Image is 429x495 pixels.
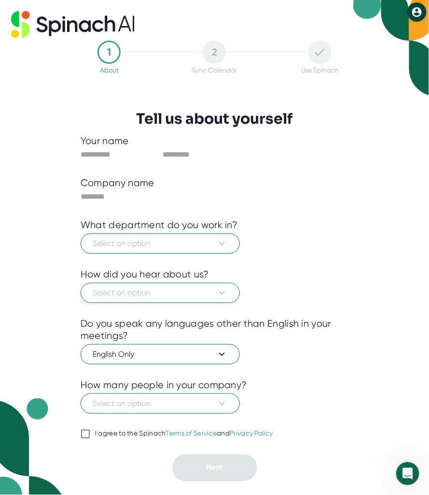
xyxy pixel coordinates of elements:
[93,238,228,249] span: Select an option
[81,379,247,391] div: How many people in your company?
[81,283,240,303] button: Select an option
[93,349,228,360] span: English Only
[166,430,217,437] a: Terms of Service
[81,219,237,231] div: What department do you work in?
[95,430,273,438] div: I agree to the Spinach and
[207,463,223,472] span: Next
[192,66,237,74] div: Sync Calendar
[97,41,121,64] div: 1
[203,41,226,64] div: 2
[81,393,240,414] button: Select an option
[172,454,257,481] button: Next
[81,233,240,254] button: Select an option
[396,462,419,485] iframe: Intercom live chat
[81,318,348,342] div: Do you speak any languages other than English in your meetings?
[100,66,119,74] div: About
[93,287,228,299] span: Select an option
[93,398,228,409] span: Select an option
[230,430,273,437] a: Privacy Policy
[81,135,348,147] div: Your name
[81,268,209,280] div: How did you hear about us?
[301,66,339,74] div: Use Spinach
[137,110,293,128] h3: Tell us about yourself
[81,177,154,189] div: Company name
[81,344,240,364] button: English Only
